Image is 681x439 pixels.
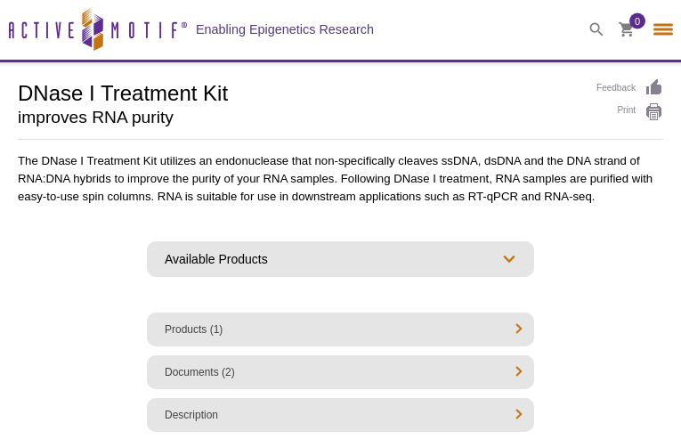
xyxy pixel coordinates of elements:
[18,152,663,206] p: The DNase I Treatment Kit utilizes an endonuclease that non-specifically cleaves ssDNA, dsDNA and...
[635,13,640,29] span: 0
[165,321,223,337] a: Products (1)
[596,78,663,98] a: Feedback
[165,364,235,380] a: Documents (2)
[18,110,579,126] h2: improves RNA purity
[18,78,579,105] h1: DNase I Treatment Kit
[619,22,635,41] a: 0
[196,21,374,37] h2: Enabling Epigenetics Research
[596,102,663,122] a: Print
[165,407,218,423] a: Description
